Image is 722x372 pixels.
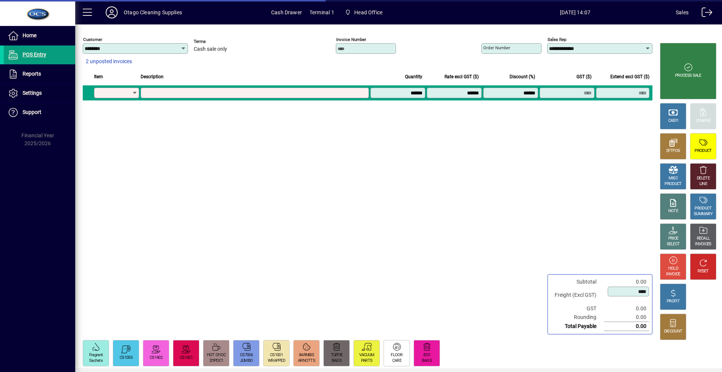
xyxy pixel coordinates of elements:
span: Quantity [405,73,422,81]
div: CS7006 [240,352,253,358]
div: JUMBO [240,358,253,364]
div: DISCOUNT [664,329,682,334]
span: Settings [23,90,42,96]
div: RESET [698,269,709,274]
div: PROCESS SALE [675,73,701,79]
div: LINE [699,181,707,187]
mat-label: Invoice number [336,37,366,42]
mat-label: Order number [483,45,510,50]
td: Subtotal [551,278,604,286]
span: Discount (%) [510,73,535,81]
div: CASH [668,118,678,124]
div: TUFFIE [331,352,343,358]
div: ARNOTTS [298,358,315,364]
div: PARTS [361,358,373,364]
button: 2 unposted invoices [83,55,135,68]
div: EFTPOS [666,148,680,154]
a: Logout [696,2,713,26]
div: PROFIT [667,299,680,304]
div: CS1421 [180,355,193,361]
span: Terminal 1 [309,6,334,18]
span: Item [94,73,103,81]
div: HOT CHOC [207,352,226,358]
div: NOTE [668,208,678,214]
div: SELECT [667,241,680,247]
div: MISC [669,176,678,181]
span: Support [23,109,41,115]
div: 2HPDC1 [209,358,223,364]
span: Cash sale only [194,46,227,52]
a: Support [4,103,75,122]
div: INVOICE [666,272,680,277]
div: Sales [676,6,689,18]
span: Description [141,73,164,81]
mat-label: Customer [83,37,102,42]
span: 2 unposted invoices [86,58,132,65]
a: Settings [4,84,75,103]
span: Extend excl GST ($) [610,73,649,81]
div: WRAPPED [268,358,285,364]
div: CS1055 [120,355,132,361]
span: Terms [194,39,239,44]
div: BAGS [422,358,432,364]
span: Home [23,32,36,38]
td: 0.00 [604,278,649,286]
a: Home [4,26,75,45]
span: GST ($) [576,73,592,81]
a: Reports [4,65,75,84]
td: Freight (Excl GST) [551,286,604,304]
div: BAGS [332,358,341,364]
span: POS Entry [23,52,46,58]
span: Cash Drawer [271,6,302,18]
span: Head Office [342,6,385,19]
td: Rounding [551,313,604,322]
div: CARE [392,358,401,364]
mat-label: Sales rep [548,37,566,42]
td: 0.00 [604,304,649,313]
div: CS1402 [150,355,162,361]
div: SUMMARY [694,211,713,217]
span: Rate excl GST ($) [444,73,479,81]
div: RECALL [697,236,710,241]
div: PRODUCT [664,181,681,187]
div: 8ARNBIS [299,352,314,358]
div: PRICE [668,236,678,241]
td: GST [551,304,604,313]
div: VACUUM [359,352,375,358]
div: PRODUCT [695,206,711,211]
td: 0.00 [604,322,649,331]
div: PRODUCT [695,148,711,154]
div: ECO [423,352,431,358]
span: [DATE] 14:07 [475,6,676,18]
div: FLOOR [391,352,403,358]
span: Reports [23,71,41,77]
div: DELETE [697,176,710,181]
div: INVOICES [695,241,711,247]
td: Total Payable [551,322,604,331]
div: CS1001 [270,352,283,358]
div: HOLD [668,266,678,272]
td: 0.00 [604,313,649,322]
div: Fragrant [89,352,103,358]
div: CHARGE [696,118,711,124]
button: Profile [100,6,124,19]
span: Head Office [354,6,382,18]
div: Sachets [89,358,103,364]
div: Otago Cleaning Supplies [124,6,182,18]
